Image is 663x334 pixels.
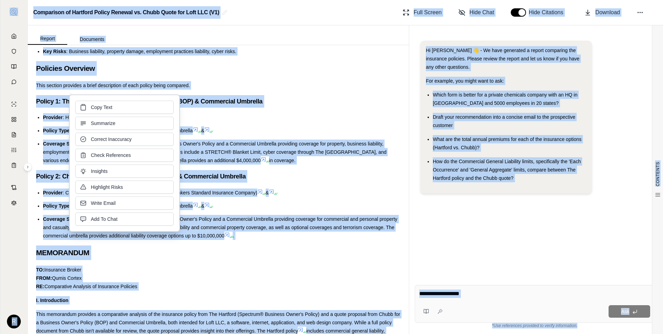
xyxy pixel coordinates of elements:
button: Full Screen [400,6,445,19]
span: & [201,128,204,133]
span: : The Hartford policy consists of a Business Owner's Policy and a Commercial Umbrella providing c... [43,141,387,163]
strong: FROM: [36,275,52,281]
button: Summarize [75,117,174,130]
span: How do the Commercial General Liability limits, specifically the 'Each Occurrence' and 'General A... [433,159,581,181]
span: Key Risks [43,49,66,54]
button: Ask [609,305,650,318]
span: Provider [43,190,63,195]
span: Hide Chat [470,8,494,17]
span: Add To Chat [91,216,118,223]
span: : Business Owner's Policy (BOP) & Commercial Umbrella [70,203,193,209]
span: . [233,233,234,239]
h3: Policy 2: Chubb - Business Owner's Policy (BOP) & Commercial Umbrella [36,170,401,183]
button: Highlight Risks [75,181,174,194]
span: & [201,203,204,209]
span: Which form is better for a private chemicals company with an HQ in [GEOGRAPHIC_DATA] and 5000 emp... [433,92,577,106]
span: Summarize [91,120,115,127]
h3: Policy 1: The Hartford - Business Owner's Policy (BOP) & Commercial Umbrella [36,95,401,108]
a: Contract Analysis [5,181,23,194]
span: Hide Citations [529,8,568,17]
span: This section provides a brief description of each policy being compared. [36,83,190,88]
a: Custom Report [5,143,23,157]
span: Hi [PERSON_NAME] 👋 - We have generated a report comparing the insurance policies. Please review t... [426,48,579,70]
span: Qumis Cortex [52,275,82,281]
button: Download [582,6,623,19]
span: : Business liability, property damage, employment practices liability, cyber risks. [66,49,236,54]
div: R [7,315,21,328]
button: Add To Chat [75,212,174,226]
h2: Comparison of Hartford Policy Renewal vs. Chubb Quote for Loft LLC (V1) [33,6,219,19]
span: For example, you might want to ask: [426,78,504,84]
h2: Policies Overview [36,61,401,76]
span: Provider [43,115,63,120]
strong: TO: [36,267,44,273]
button: Documents [67,34,117,45]
a: Home [5,29,23,43]
span: Check References [91,152,131,159]
span: Coverage Summary [43,216,89,222]
strong: RE: [36,284,44,289]
span: Comparative Analysis of Insurance Policies [44,284,137,289]
a: Documents Vault [5,44,23,58]
a: Claim Coverage [5,128,23,142]
span: & [266,190,269,195]
span: : Chubb (Pacific Employers Insurance Company & Bankers Standard Insurance Company) [63,190,257,195]
a: Prompt Library [5,60,23,74]
a: Policy Comparisons [5,112,23,126]
span: : Hartford Underwriters Insurance Company [63,115,157,120]
a: Legal Search Engine [5,196,23,210]
strong: I. Introduction [36,298,68,303]
span: Coverage Summary [43,141,89,147]
span: Full Screen [414,8,442,17]
span: : The Chubb policy consists of a Business Owner's Policy and a Commercial Umbrella providing cove... [43,216,397,239]
h2: MEMORANDUM [36,245,401,260]
span: Insurance Broker [44,267,81,273]
span: Highlight Risks [91,184,123,191]
button: Correct Inaccuracy [75,133,174,146]
button: Insights [75,165,174,178]
span: What are the total annual premiums for each of the insurance options (Hartford vs. Chubb)? [433,136,582,150]
button: Copy Text [75,101,174,114]
a: Single Policy [5,97,23,111]
button: Report [28,33,67,45]
span: in coverage. [269,158,295,163]
button: Hide Chat [456,6,497,19]
span: Copy Text [91,104,112,111]
span: Insights [91,168,107,175]
span: Write Email [91,200,115,207]
div: *Use references provided to verify information. [415,323,655,328]
button: Write Email [75,197,174,210]
span: Policy Type [43,203,70,209]
a: Chat [5,75,23,89]
span: Policy Type [43,128,70,133]
span: This memorandum provides a comparative analysis of the insurance policy from The Hartford (Spectr... [36,311,400,334]
span: Ask [621,309,629,314]
button: Check References [75,149,174,162]
button: Expand sidebar [24,163,32,171]
span: CONTENTS [655,162,661,186]
span: Draft your recommendation into a concise email to the prospective customer [433,114,575,128]
span: Correct Inaccuracy [91,136,131,143]
a: Coverage Table [5,158,23,172]
img: Expand sidebar [10,8,18,16]
span: Download [595,8,620,17]
button: Expand sidebar [7,5,21,19]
